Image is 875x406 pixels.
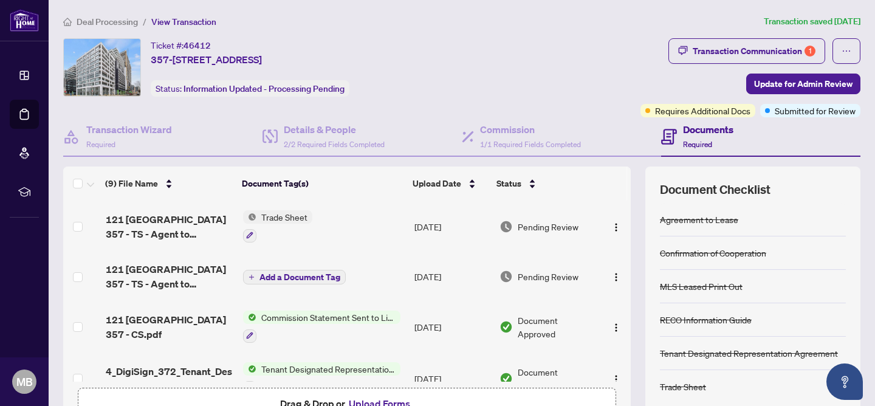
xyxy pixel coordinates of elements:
span: Upload Date [413,177,461,190]
th: Upload Date [408,167,492,201]
span: Document Checklist [660,181,770,198]
span: 4_DigiSign_372_Tenant_Designated_Representation_Agreement_-_PropTx-[PERSON_NAME].pdf [106,364,233,393]
td: [DATE] [410,353,495,404]
span: Required [86,140,115,149]
div: Status: [151,80,349,97]
button: Transaction Communication1 [668,38,825,64]
button: Update for Admin Review [746,74,860,94]
span: Document Approved [518,314,596,340]
th: Document Tag(s) [237,167,408,201]
button: Logo [606,369,626,388]
span: 121 [GEOGRAPHIC_DATA] 357 - TS - Agent to Review.pdf [106,262,233,291]
button: Logo [606,317,626,337]
div: 1 [805,46,815,57]
span: Required [683,140,712,149]
span: 121 [GEOGRAPHIC_DATA] 357 - CS.pdf [106,312,233,342]
span: 357-[STREET_ADDRESS] [151,52,262,67]
span: plus [249,274,255,280]
span: View Transaction [151,16,216,27]
h4: Transaction Wizard [86,122,172,137]
img: Status Icon [243,210,256,224]
span: 121 [GEOGRAPHIC_DATA] 357 - TS - Agent to Review.pdf [106,212,233,241]
span: Trade Sheet [256,210,312,224]
span: Requires Additional Docs [655,104,750,117]
img: Document Status [499,320,513,334]
div: Agreement to Lease [660,213,738,226]
div: Transaction Communication [693,41,815,61]
img: Document Status [499,372,513,385]
span: (9) File Name [105,177,158,190]
div: RECO Information Guide [660,313,752,326]
th: (9) File Name [100,167,237,201]
span: ellipsis [842,46,851,56]
span: MB [16,373,33,390]
span: home [63,18,72,26]
h4: Details & People [284,122,385,137]
img: Logo [611,272,621,282]
div: Confirmation of Cooperation [660,246,766,260]
span: Document Approved [518,365,596,392]
li: / [143,15,146,29]
button: Add a Document Tag [243,269,346,285]
span: Submitted for Review [775,104,856,117]
span: 1/1 Required Fields Completed [480,140,581,149]
h4: Commission [480,122,581,137]
div: Ticket #: [151,38,211,52]
img: IMG-C12221889_1.jpg [64,39,140,96]
img: Status Icon [243,311,256,324]
button: Add a Document Tag [243,270,346,284]
img: Document Status [499,220,513,233]
img: Document Status [499,270,513,283]
span: Information Updated - Processing Pending [184,83,345,94]
div: MLS Leased Print Out [660,280,743,293]
span: Update for Admin Review [754,74,853,94]
div: Tenant Designated Representation Agreement [660,346,838,360]
img: Logo [611,323,621,332]
button: Logo [606,267,626,286]
span: Pending Review [518,220,578,233]
h4: Documents [683,122,733,137]
span: Add a Document Tag [259,273,340,281]
img: logo [10,9,39,32]
img: Logo [611,222,621,232]
span: Commission Statement Sent to Listing Brokerage [256,311,400,324]
img: Status Icon [243,362,256,376]
button: Open asap [826,363,863,400]
th: Status [492,167,597,201]
td: [DATE] [410,252,495,301]
img: Logo [611,374,621,384]
span: Status [496,177,521,190]
td: [DATE] [410,201,495,252]
span: 46412 [184,40,211,51]
div: Trade Sheet [660,380,706,393]
article: Transaction saved [DATE] [764,15,860,29]
button: Status IconTenant Designated Representation Agreement [243,362,400,394]
button: Status IconCommission Statement Sent to Listing Brokerage [243,311,400,343]
button: Logo [606,217,626,236]
span: 2/2 Required Fields Completed [284,140,385,149]
td: [DATE] [410,301,495,353]
span: Pending Review [518,270,578,283]
button: Status IconTrade Sheet [243,210,312,243]
span: Deal Processing [77,16,138,27]
span: Tenant Designated Representation Agreement [256,362,400,376]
